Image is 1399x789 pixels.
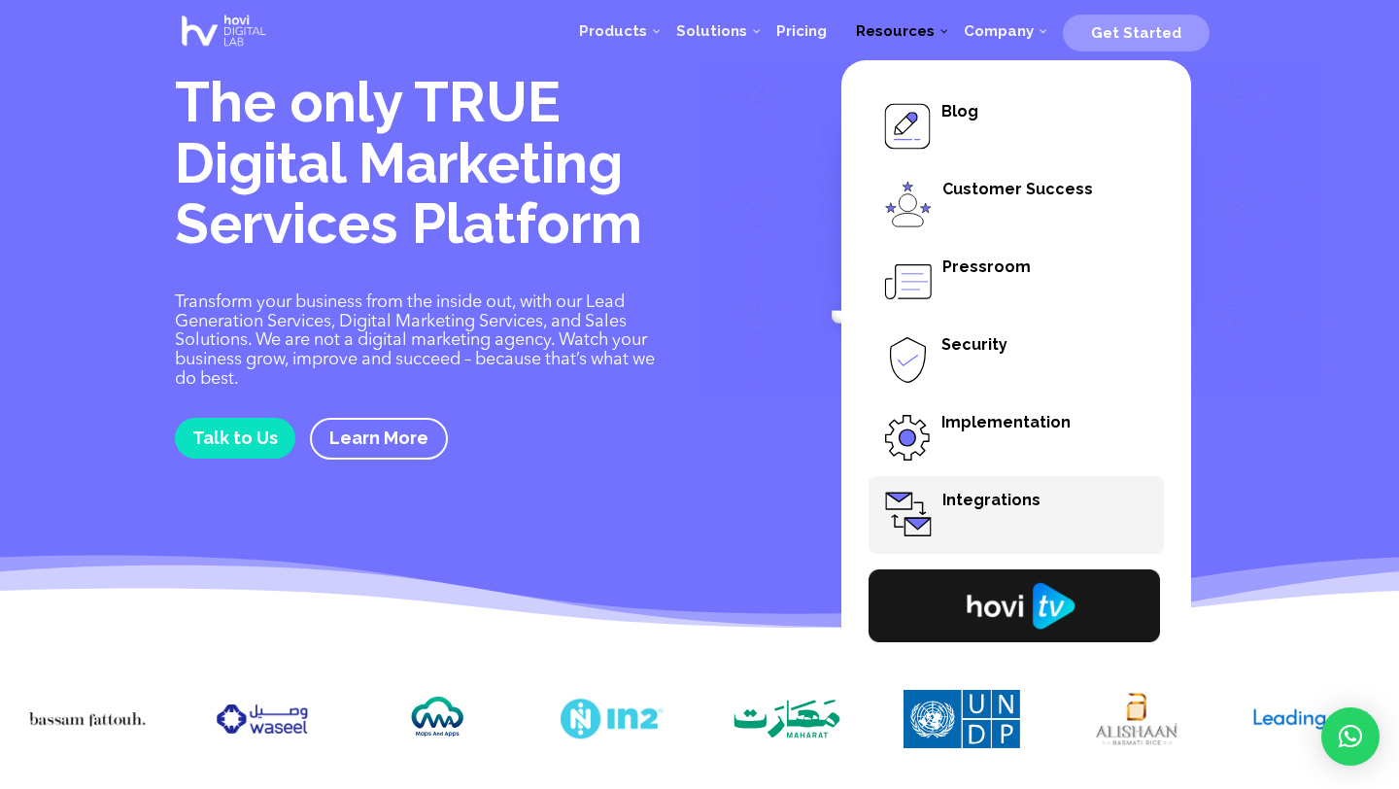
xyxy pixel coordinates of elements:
a: Solutions [662,2,762,60]
span: Resources [856,22,935,40]
a: Blog [869,87,1164,165]
p: Transform your business from the inside out, with our Lead Generation Services, Digital Marketing... [175,293,670,390]
a: Implementation [869,398,1164,476]
span: Implementation [941,413,1071,431]
span: Company [964,22,1034,40]
a: Talk to Us [175,418,295,458]
span: Solutions [676,22,747,40]
span: Security [941,335,1007,354]
a: Integrations [869,476,1164,554]
a: Resources [841,2,949,60]
span: Products [579,22,647,40]
a: Pressroom [869,243,1164,321]
span: Customer Success [942,180,1093,198]
span: Integrations [942,491,1041,509]
a: Get Started [1063,17,1210,46]
a: Products [564,2,662,60]
a: Pricing [762,2,841,60]
span: Pricing [776,22,827,40]
h1: The only TRUE Digital Marketing Services Platform [175,72,670,264]
span: Get Started [1091,24,1181,42]
a: Learn More [310,418,448,460]
a: Security [869,321,1164,398]
a: Customer Success [869,165,1164,243]
a: Company [949,2,1048,60]
img: Digital Marketing Services [699,45,1323,396]
span: Blog [941,102,978,120]
span: Pressroom [942,257,1031,276]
